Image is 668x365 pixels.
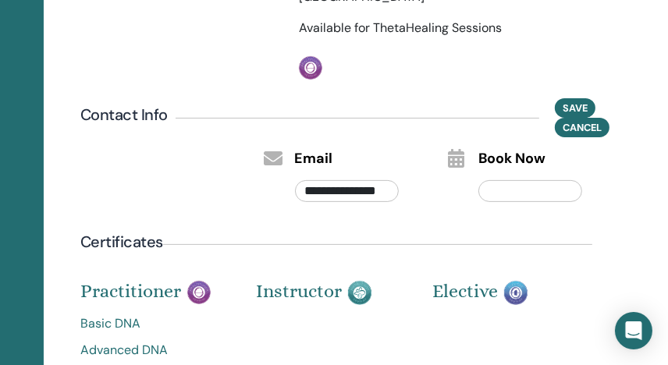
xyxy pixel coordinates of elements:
[563,101,588,115] span: Save
[432,280,498,302] span: Elective
[80,314,233,333] a: Basic DNA
[80,104,168,126] h4: Contact Info
[478,149,545,169] span: Book Now
[615,312,652,349] div: Open Intercom Messenger
[80,341,233,360] a: Advanced DNA
[295,149,333,169] span: Email
[555,98,595,118] button: Save
[563,121,602,134] span: Cancel
[80,280,181,302] span: Practitioner
[299,19,502,36] span: Available for ThetaHealing Sessions
[256,280,342,302] span: Instructor
[555,118,609,137] button: Cancel
[80,231,163,253] h4: Certificates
